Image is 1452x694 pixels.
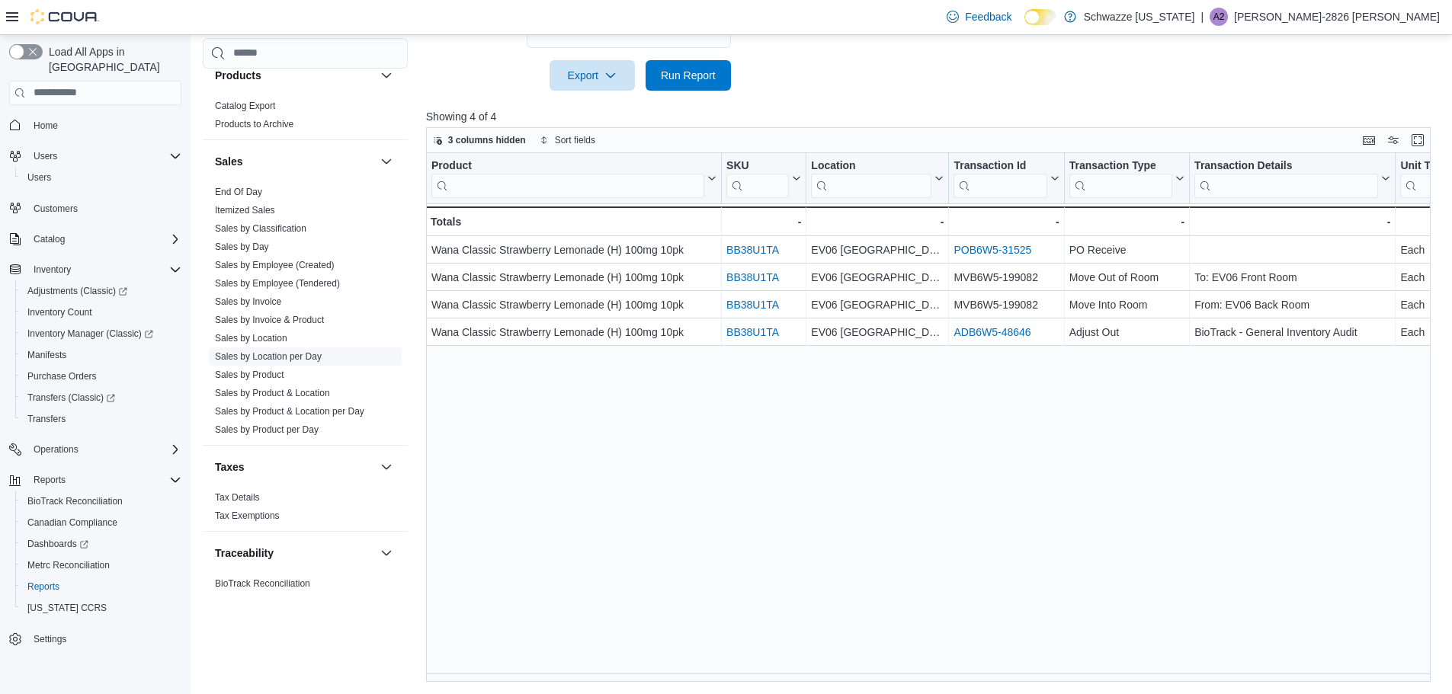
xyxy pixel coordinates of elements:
[27,602,107,614] span: [US_STATE] CCRS
[21,556,116,574] a: Metrc Reconciliation
[27,199,181,218] span: Customers
[215,278,340,289] a: Sales by Employee (Tendered)
[215,154,243,169] h3: Sales
[215,315,324,325] a: Sales by Invoice & Product
[215,545,274,561] h3: Traceability
[215,510,280,521] a: Tax Exemptions
[21,410,181,428] span: Transfers
[215,100,275,112] span: Catalog Export
[1069,158,1172,173] div: Transaction Type
[27,580,59,593] span: Reports
[954,326,1031,338] a: ADB6W5-48646
[215,332,287,344] span: Sales by Location
[1024,9,1056,25] input: Dark Mode
[21,325,181,343] span: Inventory Manager (Classic)
[27,471,181,489] span: Reports
[431,213,716,231] div: Totals
[15,387,188,408] a: Transfers (Classic)
[215,241,269,252] a: Sales by Day
[215,333,287,344] a: Sales by Location
[1069,296,1184,314] div: Move Into Room
[27,116,181,135] span: Home
[954,158,1047,173] div: Transaction Id
[954,213,1059,231] div: -
[27,171,51,184] span: Users
[431,268,716,286] div: Wana Classic Strawberry Lemonade (H) 100mg 10pk
[27,306,92,318] span: Inventory Count
[21,492,181,510] span: BioTrack Reconciliation
[811,323,944,341] div: EV06 [GEOGRAPHIC_DATA]
[27,413,66,425] span: Transfers
[215,577,310,590] span: BioTrack Reconciliation
[431,158,716,197] button: Product
[811,213,944,231] div: -
[215,510,280,522] span: Tax Exemptions
[34,120,58,132] span: Home
[27,285,127,297] span: Adjustments (Classic)
[646,60,731,91] button: Run Report
[21,513,123,532] a: Canadian Compliance
[27,261,77,279] button: Inventory
[215,369,284,380] a: Sales by Product
[954,268,1059,286] div: MVB6W5-199082
[15,302,188,323] button: Inventory Count
[215,424,319,435] a: Sales by Product per Day
[215,369,284,381] span: Sales by Product
[15,555,188,576] button: Metrc Reconciliation
[1194,158,1378,173] div: Transaction Details
[21,599,181,617] span: Washington CCRS
[377,152,396,171] button: Sales
[34,633,66,645] span: Settings
[811,158,931,197] div: Location
[34,150,57,162] span: Users
[215,296,281,307] a: Sales by Invoice
[1194,268,1390,286] div: To: EV06 Front Room
[1194,296,1390,314] div: From: EV06 Back Room
[43,44,181,75] span: Load All Apps in [GEOGRAPHIC_DATA]
[27,261,181,279] span: Inventory
[1194,323,1390,341] div: BioTrack - General Inventory Audit
[726,158,801,197] button: SKU
[811,296,944,314] div: EV06 [GEOGRAPHIC_DATA]
[15,491,188,512] button: BioTrack Reconciliation
[215,260,335,270] a: Sales by Employee (Created)
[21,389,181,407] span: Transfers (Classic)
[27,147,63,165] button: Users
[1360,131,1378,149] button: Keyboard shortcuts
[21,367,103,385] a: Purchase Orders
[1200,8,1204,26] p: |
[34,443,79,456] span: Operations
[21,367,181,385] span: Purchase Orders
[377,458,396,476] button: Taxes
[21,410,72,428] a: Transfers
[215,424,319,436] span: Sales by Product per Day
[811,158,944,197] button: Location
[15,167,188,188] button: Users
[215,68,261,83] h3: Products
[21,389,121,407] a: Transfers (Classic)
[215,241,269,253] span: Sales by Day
[30,9,99,24] img: Cova
[203,183,408,445] div: Sales
[215,388,330,398] a: Sales by Product & Location
[965,9,1011,24] span: Feedback
[1213,8,1225,26] span: A2
[27,370,97,382] span: Purchase Orders
[15,597,188,619] button: [US_STATE] CCRS
[1069,158,1172,197] div: Transaction Type
[203,97,408,139] div: Products
[1084,8,1195,26] p: Schwazze [US_STATE]
[377,544,396,562] button: Traceability
[27,147,181,165] span: Users
[3,439,188,460] button: Operations
[954,158,1047,197] div: Transaction Id URL
[215,387,330,399] span: Sales by Product & Location
[27,538,88,550] span: Dashboards
[1069,241,1184,259] div: PO Receive
[27,517,117,529] span: Canadian Compliance
[941,2,1018,32] a: Feedback
[34,264,71,276] span: Inventory
[1194,158,1390,197] button: Transaction Details
[726,213,801,231] div: -
[811,268,944,286] div: EV06 [GEOGRAPHIC_DATA]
